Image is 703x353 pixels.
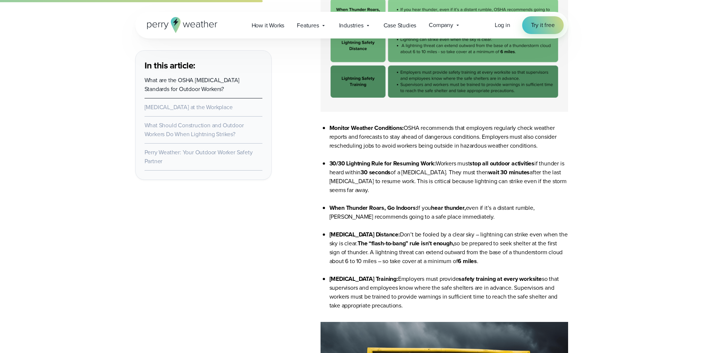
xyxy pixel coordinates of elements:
li: Don’t be fooled by a clear sky – lightning can strike even when the sky is clear. so be prepared ... [329,230,568,275]
strong: safety training at every worksite [458,275,541,283]
li: If you even if it’s a distant rumble, [PERSON_NAME] recommends going to a safe place immediately. [329,204,568,230]
a: Case Studies [377,18,423,33]
strong: 6 miles [458,257,477,265]
a: How it Works [245,18,291,33]
strong: wait 30 minutes [488,168,530,176]
li: Workers must if thunder is heard within of a [MEDICAL_DATA]. They must then after the last [MEDIC... [329,159,568,204]
span: Case Studies [384,21,417,30]
strong: 30 seconds [361,168,391,176]
span: Features [297,21,319,30]
span: Log in [495,21,510,29]
a: What are the OSHA [MEDICAL_DATA] Standards for Outdoor Workers? [145,76,240,93]
a: What Should Construction and Outdoor Workers Do When Lightning Strikes? [145,121,244,138]
li: Employers must provide so that supervisors and employees know where the safe shelters are in adva... [329,275,568,310]
strong: The “flash-to-bang” rule isn’t enough, [358,239,454,248]
strong: [MEDICAL_DATA] Training: [329,275,398,283]
strong: Monitor Weather Conditions: [329,124,404,132]
a: [MEDICAL_DATA] at the Workplace [145,103,233,111]
li: OSHA recommends that employers regularly check weather reports and forecasts to stay ahead of dan... [329,124,568,159]
span: Industries [339,21,364,30]
a: Log in [495,21,510,30]
strong: hear thunder, [431,204,465,212]
h3: In this article: [145,60,262,71]
span: Company [429,21,453,30]
strong: 30/30 Lightning Rule for Resuming Work: [329,159,436,168]
strong: [MEDICAL_DATA] Distance: [329,230,400,239]
strong: stop all outdoor activities [470,159,534,168]
span: Try it free [531,21,555,30]
a: Try it free [522,16,564,34]
a: Perry Weather: Your Outdoor Worker Safety Partner [145,148,253,165]
span: How it Works [252,21,285,30]
strong: When Thunder Roars, Go Indoors: [329,204,417,212]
